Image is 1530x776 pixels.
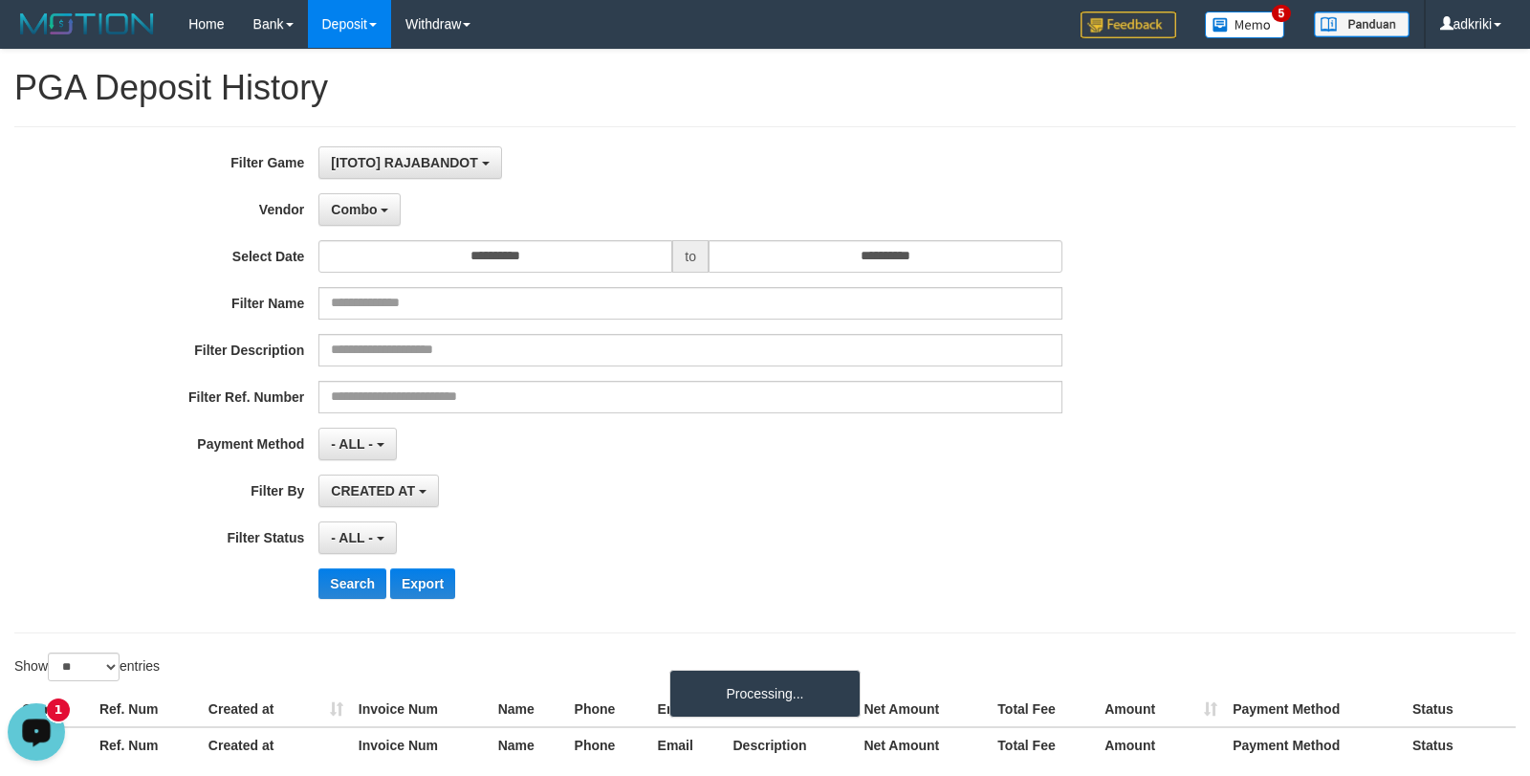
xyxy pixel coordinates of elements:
img: Feedback.jpg [1081,11,1176,38]
th: Game [14,692,92,727]
img: MOTION_logo.png [14,10,160,38]
button: - ALL - [318,521,396,554]
th: Created at [201,727,351,763]
button: Export [390,568,455,599]
button: Combo [318,193,401,226]
button: - ALL - [318,428,396,460]
th: Net Amount [856,727,990,763]
th: Phone [567,692,650,727]
span: Combo [331,202,377,217]
span: [ITOTO] RAJABANDOT [331,155,477,170]
th: Phone [567,727,650,763]
th: Total Fee [990,692,1097,727]
th: Ref. Num [92,727,201,763]
span: - ALL - [331,436,373,452]
th: Name [491,727,567,763]
th: Email [650,692,726,727]
select: Showentries [48,653,120,681]
th: Status [1405,692,1516,727]
th: Invoice Num [351,727,491,763]
th: Amount [1097,727,1225,763]
th: Name [491,692,567,727]
label: Show entries [14,653,160,681]
div: Processing... [669,670,861,718]
th: Total Fee [990,727,1097,763]
div: New messages notification [47,3,70,26]
th: Created at [201,692,351,727]
button: Search [318,568,386,599]
span: CREATED AT [331,483,415,499]
img: panduan.png [1314,11,1410,37]
th: Ref. Num [92,692,201,727]
img: Button%20Memo.svg [1205,11,1285,38]
button: [ITOTO] RAJABANDOT [318,146,501,179]
th: Net Amount [856,692,990,727]
th: Payment Method [1225,692,1405,727]
th: Amount [1097,692,1225,727]
h1: PGA Deposit History [14,69,1516,107]
th: Invoice Num [351,692,491,727]
span: 5 [1272,5,1292,22]
th: Payment Method [1225,727,1405,763]
th: Status [1405,727,1516,763]
span: - ALL - [331,530,373,545]
th: Email [650,727,726,763]
span: to [672,240,709,273]
button: CREATED AT [318,475,439,507]
th: Description [726,727,857,763]
button: Open LiveChat chat widget [8,8,65,65]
